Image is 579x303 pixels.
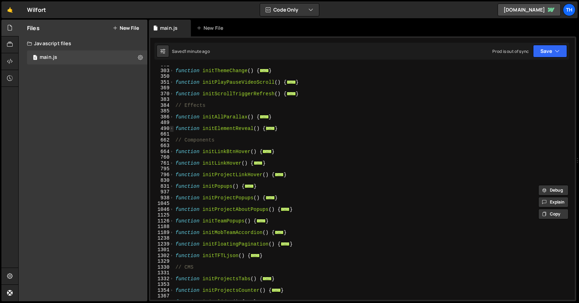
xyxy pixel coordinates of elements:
[281,242,290,246] span: ...
[150,235,174,241] div: 1238
[150,212,174,218] div: 1125
[498,4,561,16] a: [DOMAIN_NAME]
[150,276,174,282] div: 1332
[27,6,46,14] div: Wilfort
[33,55,37,61] span: 1
[150,137,174,143] div: 662
[262,276,272,280] span: ...
[150,178,174,184] div: 830
[150,74,174,80] div: 350
[150,207,174,213] div: 1046
[245,184,254,188] span: ...
[275,230,284,234] span: ...
[538,209,568,219] button: Copy
[150,85,174,91] div: 369
[150,218,174,224] div: 1126
[150,224,174,230] div: 1188
[150,259,174,264] div: 1329
[27,24,40,32] h2: Files
[185,48,210,54] div: 1 minute ago
[150,68,174,74] div: 303
[533,45,567,57] button: Save
[150,247,174,253] div: 1301
[272,288,281,292] span: ...
[150,97,174,103] div: 383
[281,207,290,211] span: ...
[150,172,174,178] div: 796
[287,91,296,95] span: ...
[160,25,178,32] div: main.js
[251,253,260,257] span: ...
[150,126,174,132] div: 490
[19,36,147,50] div: Javascript files
[150,108,174,114] div: 385
[1,1,19,18] a: 🤙
[150,154,174,160] div: 760
[260,115,269,118] span: ...
[150,264,174,270] div: 1330
[150,80,174,85] div: 351
[150,253,174,259] div: 1302
[150,288,174,294] div: 1354
[150,143,174,149] div: 663
[150,189,174,195] div: 937
[40,54,57,61] div: main.js
[563,4,575,16] a: Th
[150,160,174,166] div: 761
[150,131,174,137] div: 661
[150,184,174,190] div: 831
[262,149,272,153] span: ...
[150,293,174,299] div: 1367
[538,185,568,195] button: Debug
[27,50,147,64] div: 16468/44594.js
[150,201,174,207] div: 1045
[150,114,174,120] div: 386
[150,230,174,236] div: 1189
[150,241,174,247] div: 1239
[150,270,174,276] div: 1331
[172,48,210,54] div: Saved
[266,126,275,130] span: ...
[266,195,275,199] span: ...
[538,197,568,207] button: Explain
[492,48,529,54] div: Prod is out of sync
[150,91,174,97] div: 370
[113,25,139,31] button: New File
[257,219,266,222] span: ...
[260,68,269,72] span: ...
[150,103,174,109] div: 384
[150,120,174,126] div: 489
[275,172,284,176] span: ...
[150,282,174,288] div: 1353
[150,149,174,155] div: 664
[150,195,174,201] div: 938
[254,161,263,165] span: ...
[287,80,296,84] span: ...
[197,25,226,32] div: New File
[260,4,319,16] button: Code Only
[150,166,174,172] div: 795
